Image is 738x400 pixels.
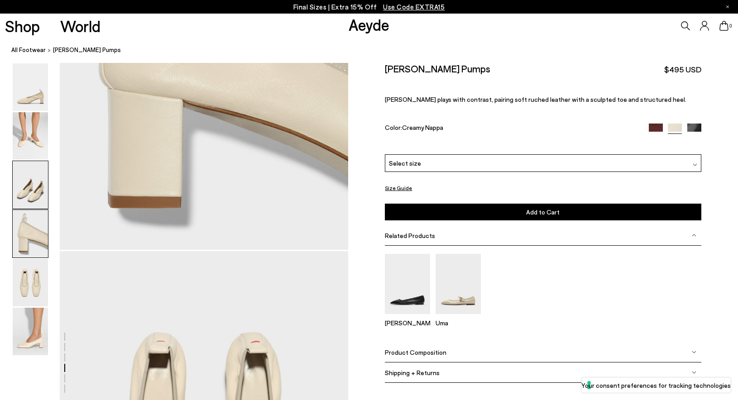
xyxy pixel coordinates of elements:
[389,158,421,168] span: Select size
[385,182,412,193] button: Size Guide
[13,259,48,306] img: Narissa Ruched Pumps - Image 5
[436,319,481,327] p: Uma
[664,64,701,75] span: $495 USD
[293,1,445,13] p: Final Sizes | Extra 15% Off
[385,204,701,220] button: Add to Cart
[436,308,481,327] a: Uma Mary-Jane Flats Uma
[13,210,48,257] img: Narissa Ruched Pumps - Image 4
[526,208,560,216] span: Add to Cart
[693,162,697,167] img: svg%3E
[385,319,430,327] p: [PERSON_NAME]
[692,350,696,354] img: svg%3E
[385,348,446,356] span: Product Composition
[385,124,638,134] div: Color:
[349,15,389,34] a: Aeyde
[11,45,46,55] a: All Footwear
[13,63,48,111] img: Narissa Ruched Pumps - Image 1
[5,18,40,34] a: Shop
[728,24,733,29] span: 0
[402,124,443,131] span: Creamy Nappa
[385,95,701,103] p: [PERSON_NAME] plays with contrast, pairing soft ruched leather with a sculpted toe and structured...
[385,308,430,327] a: Ida Leather Square-Toe Flats [PERSON_NAME]
[13,308,48,355] img: Narissa Ruched Pumps - Image 6
[719,21,728,31] a: 0
[385,63,490,74] h2: [PERSON_NAME] Pumps
[13,112,48,160] img: Narissa Ruched Pumps - Image 2
[581,381,731,390] label: Your consent preferences for tracking technologies
[385,232,435,239] span: Related Products
[13,161,48,209] img: Narissa Ruched Pumps - Image 3
[436,254,481,314] img: Uma Mary-Jane Flats
[692,233,696,238] img: svg%3E
[385,254,430,314] img: Ida Leather Square-Toe Flats
[692,370,696,375] img: svg%3E
[581,377,731,393] button: Your consent preferences for tracking technologies
[385,368,440,376] span: Shipping + Returns
[53,45,121,55] span: [PERSON_NAME] Pumps
[383,3,445,11] span: Navigate to /collections/ss25-final-sizes
[60,18,101,34] a: World
[11,38,738,63] nav: breadcrumb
